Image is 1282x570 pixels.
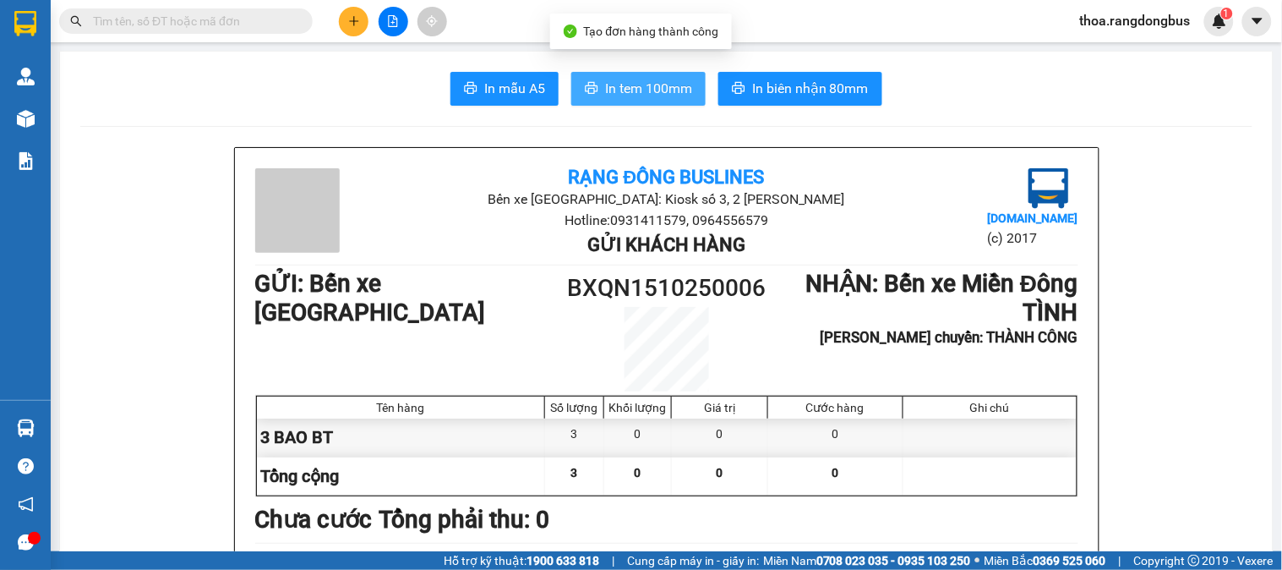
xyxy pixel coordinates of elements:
[17,110,35,128] img: warehouse-icon
[18,458,34,474] span: question-circle
[564,270,770,307] h1: BXQN1510250006
[587,234,745,255] b: Gửi khách hàng
[608,401,667,414] div: Khối lượng
[763,551,971,570] span: Miền Nam
[1028,168,1069,209] img: logo.jpg
[484,78,545,99] span: In mẫu A5
[612,551,614,570] span: |
[1119,551,1121,570] span: |
[392,189,941,210] li: Bến xe [GEOGRAPHIC_DATA]: Kiosk số 3, 2 [PERSON_NAME]
[908,401,1072,414] div: Ghi chú
[426,15,438,27] span: aim
[718,72,882,106] button: printerIn biên nhận 80mm
[1221,8,1233,19] sup: 1
[571,72,706,106] button: printerIn tem 100mm
[732,81,745,97] span: printer
[417,7,447,36] button: aim
[605,78,692,99] span: In tem 100mm
[1034,554,1106,567] strong: 0369 525 060
[549,401,599,414] div: Số lượng
[585,81,598,97] span: printer
[752,78,869,99] span: In biên nhận 80mm
[769,299,1077,327] h1: TÌNH
[18,496,34,512] span: notification
[18,534,34,551] span: message
[571,466,578,480] span: 3
[821,329,1078,346] b: [PERSON_NAME] chuyển: THÀNH CÔNG
[17,419,35,437] img: warehouse-icon
[257,419,546,457] div: 3 BAO BT
[985,551,1106,570] span: Miền Bắc
[379,7,408,36] button: file-add
[255,270,486,326] b: GỬI : Bến xe [GEOGRAPHIC_DATA]
[842,548,1077,563] li: 12:33[DATE]
[604,419,672,457] div: 0
[255,506,373,534] b: Chưa cước
[832,466,838,480] span: 0
[464,81,477,97] span: printer
[444,551,599,570] span: Hỗ trợ kỹ thuật:
[379,506,550,534] b: Tổng phải thu: 0
[387,15,399,27] span: file-add
[676,401,763,414] div: Giá trị
[584,25,719,38] span: Tạo đơn hàng thành công
[672,419,768,457] div: 0
[975,557,980,564] span: ⚪️
[261,466,340,486] span: Tổng cộng
[635,466,641,480] span: 0
[14,11,36,36] img: logo-vxr
[1242,7,1272,36] button: caret-down
[261,401,541,414] div: Tên hàng
[70,15,82,27] span: search
[339,7,368,36] button: plus
[450,72,559,106] button: printerIn mẫu A5
[545,419,604,457] div: 3
[816,554,971,567] strong: 0708 023 035 - 0935 103 250
[17,152,35,170] img: solution-icon
[1212,14,1227,29] img: icon-new-feature
[1188,555,1200,567] span: copyright
[805,270,1077,298] b: NHẬN : Bến xe Miền Đông
[627,551,759,570] span: Cung cấp máy in - giấy in:
[569,167,765,188] b: Rạng Đông Buslines
[987,211,1077,225] b: [DOMAIN_NAME]
[564,25,577,38] span: check-circle
[772,401,897,414] div: Cước hàng
[348,15,360,27] span: plus
[717,466,723,480] span: 0
[1224,8,1230,19] span: 1
[987,227,1077,249] li: (c) 2017
[392,210,941,231] li: Hotline: 0931411579, 0964556579
[1067,10,1204,31] span: thoa.rangdongbus
[93,12,292,30] input: Tìm tên, số ĐT hoặc mã đơn
[768,419,903,457] div: 0
[1250,14,1265,29] span: caret-down
[17,68,35,85] img: warehouse-icon
[526,554,599,567] strong: 1900 633 818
